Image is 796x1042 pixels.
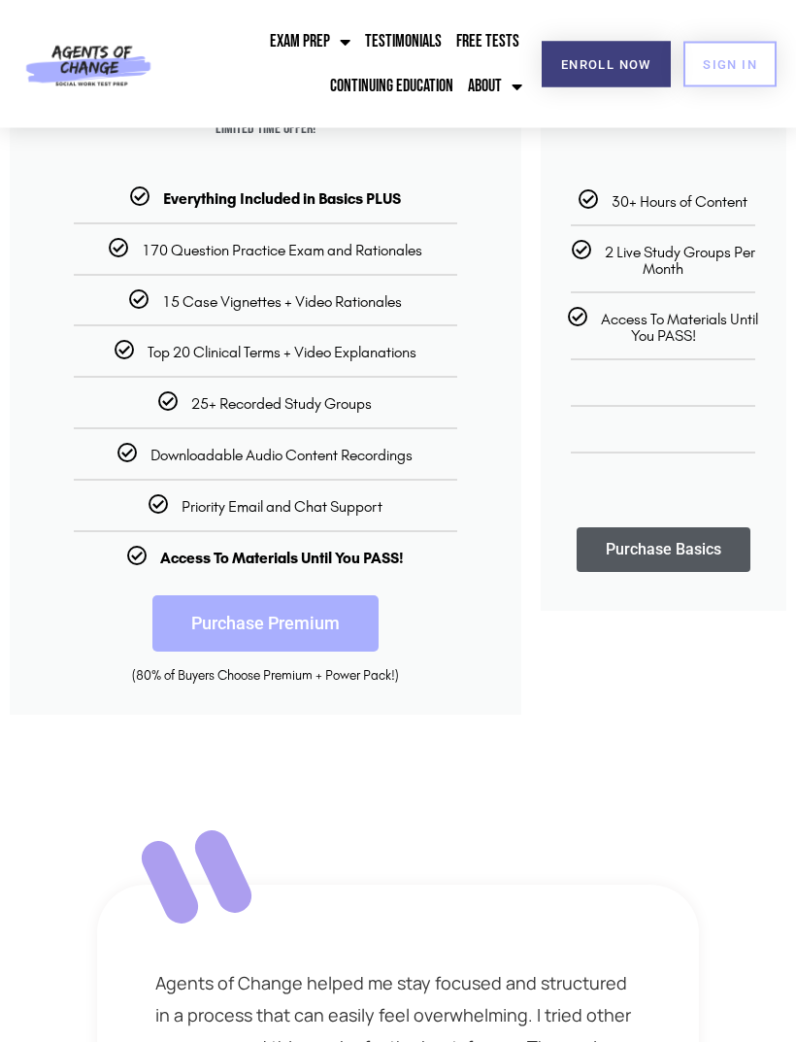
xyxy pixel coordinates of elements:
span: SIGN IN [703,58,757,71]
a: About [463,64,527,109]
a: Enroll Now [542,42,671,87]
a: Purchase Premium [152,596,379,653]
span: Downloadable Audio Content Recordings [150,447,413,465]
span: Limited Time Offer! [10,111,521,150]
nav: Menu [171,19,527,109]
b: Everything Included in Basics PLUS [163,190,401,209]
span: Access To Materials Until You PASS! [601,311,758,346]
a: Continuing Education [325,64,458,109]
a: Exam Prep [265,19,355,64]
span: 30+ Hours of Content [612,193,747,212]
a: Purchase Basics [577,528,750,573]
span: Top 20 Clinical Terms + Video Explanations [148,344,416,362]
span: Priority Email and Chat Support [182,498,382,517]
span: 170 Question Practice Exam and Rationales [142,242,422,260]
span: 25+ Recorded Study Groups [191,395,372,414]
a: Testimonials [360,19,447,64]
b: Access To Materials Until You PASS! [160,550,404,568]
a: Free Tests [451,19,524,64]
span: Enroll Now [561,58,651,71]
span: 15 Case Vignettes + Video Rationales [162,293,402,312]
a: SIGN IN [683,42,777,87]
div: (80% of Buyers Choose Premium + Power Pack!) [39,667,492,687]
span: 2 Live Study Groups Per Month [605,244,755,279]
